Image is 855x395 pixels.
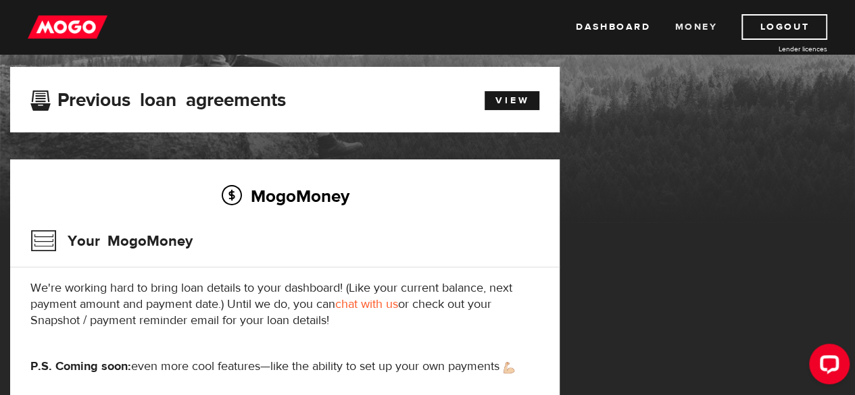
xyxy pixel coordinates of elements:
p: even more cool features—like the ability to set up your own payments [30,359,539,375]
a: Lender licences [726,44,827,54]
img: mogo_logo-11ee424be714fa7cbb0f0f49df9e16ec.png [28,14,107,40]
a: Money [675,14,717,40]
iframe: LiveChat chat widget [798,338,855,395]
a: Logout [741,14,827,40]
strong: P.S. Coming soon: [30,359,131,374]
h2: MogoMoney [30,182,539,210]
p: We're working hard to bring loan details to your dashboard! (Like your current balance, next paym... [30,280,539,329]
a: View [485,91,539,110]
h3: Your MogoMoney [30,223,193,259]
a: Dashboard [576,14,650,40]
img: strong arm emoji [504,362,514,373]
h3: Previous loan agreements [30,89,286,107]
a: chat with us [335,296,398,312]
